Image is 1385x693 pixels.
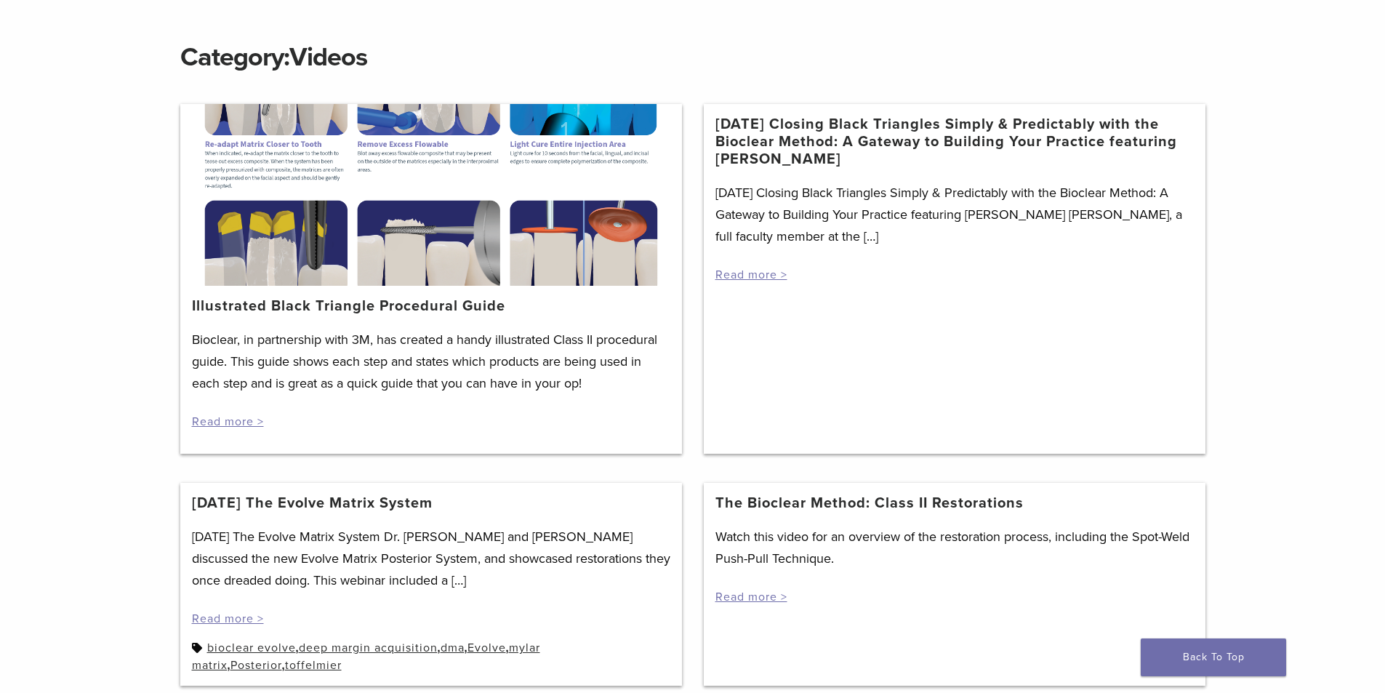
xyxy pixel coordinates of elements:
[441,641,465,655] a: dma
[192,414,264,429] a: Read more >
[299,641,438,655] a: deep margin acquisition
[715,268,787,282] a: Read more >
[192,641,540,673] a: mylar matrix
[180,11,1205,75] h1: Category:
[192,494,433,512] a: [DATE] The Evolve Matrix System
[207,641,296,655] a: bioclear evolve
[289,41,367,73] span: Videos
[715,494,1024,512] a: The Bioclear Method: Class II Restorations
[230,658,282,673] a: Posterior
[1141,638,1286,676] a: Back To Top
[192,612,264,626] a: Read more >
[192,526,670,591] p: [DATE] The Evolve Matrix System Dr. [PERSON_NAME] and [PERSON_NAME] discussed the new Evolve Matr...
[715,182,1194,247] p: [DATE] Closing Black Triangles Simply & Predictably with the Bioclear Method: A Gateway to Buildi...
[715,116,1194,168] a: [DATE] Closing Black Triangles Simply & Predictably with the Bioclear Method: A Gateway to Buildi...
[192,297,505,315] a: Illustrated Black Triangle Procedural Guide
[192,639,670,674] div: , , , , , ,
[715,526,1194,569] p: Watch this video for an overview of the restoration process, including the Spot-Weld Push-Pull Te...
[285,658,342,673] a: toffelmier
[467,641,506,655] a: Evolve
[715,590,787,604] a: Read more >
[192,329,670,394] p: Bioclear, in partnership with 3M, has created a handy illustrated Class II procedural guide. This...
